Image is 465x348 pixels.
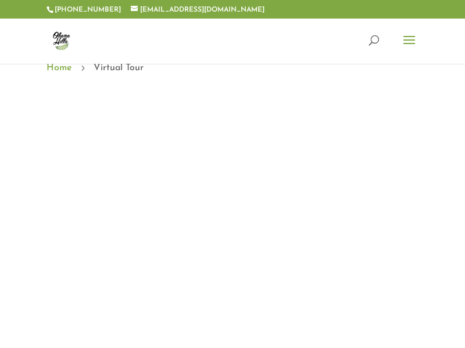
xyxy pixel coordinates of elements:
[49,28,74,53] img: ohana-hills
[131,6,264,13] a: [EMAIL_ADDRESS][DOMAIN_NAME]
[46,60,71,75] a: Home
[55,6,121,13] a: [PHONE_NUMBER]
[94,60,144,75] span: Virtual Tour
[77,63,88,73] span: 5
